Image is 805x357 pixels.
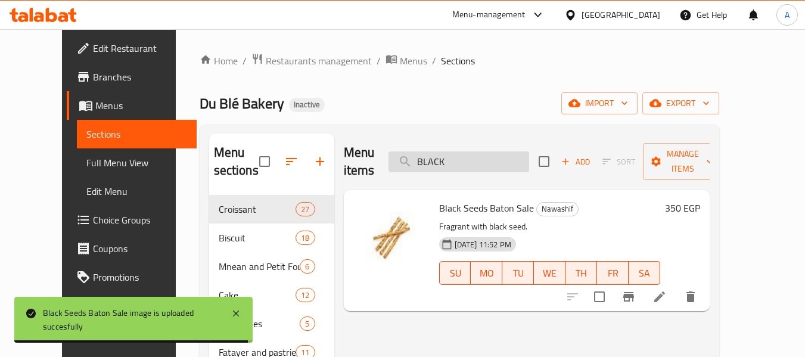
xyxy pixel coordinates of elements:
span: 18 [296,232,314,244]
span: Du Blé Bakery [200,90,284,117]
span: 12 [296,290,314,301]
nav: breadcrumb [200,53,719,69]
span: Black Seeds Baton Sale [439,199,534,217]
div: items [300,316,315,331]
span: Choice Groups [93,213,187,227]
span: MO [475,265,498,282]
li: / [377,54,381,68]
span: Manage items [652,147,713,176]
a: Menu disclaimer [67,291,197,320]
li: / [243,54,247,68]
span: Sections [441,54,475,68]
span: import [571,96,628,111]
a: Coupons [67,234,197,263]
span: FR [602,265,624,282]
span: Promotions [93,270,187,284]
a: Edit Restaurant [67,34,197,63]
a: Restaurants management [251,53,372,69]
span: Menus [400,54,427,68]
img: Black Seeds Baton Sale [353,200,430,276]
span: export [652,96,710,111]
a: Branches [67,63,197,91]
span: Croissant [219,202,296,216]
p: Fragrant with black seed. [439,219,660,234]
span: A [785,8,790,21]
button: export [642,92,719,114]
span: Edit Menu [86,184,187,198]
button: delete [676,283,705,311]
h2: Menu items [344,144,375,179]
div: Mini Bakes5 [209,309,334,338]
h6: 350 EGP [665,200,700,216]
div: Mnean and Petit Four Kahk6 [209,252,334,281]
button: WE [534,261,565,285]
span: Coupons [93,241,187,256]
button: SU [439,261,471,285]
div: [GEOGRAPHIC_DATA] [582,8,660,21]
span: 27 [296,204,314,215]
span: Select section [532,149,557,174]
span: Add [560,155,592,169]
div: Black Seeds Baton Sale image is uploaded succesfully [43,306,219,333]
span: Add item [557,153,595,171]
button: SA [629,261,660,285]
button: Manage items [643,143,723,180]
span: Mnean and Petit Four Kahk [219,259,300,274]
div: Nawashif [536,202,579,216]
button: MO [471,261,502,285]
button: FR [597,261,629,285]
div: items [296,288,315,302]
span: Select all sections [252,149,277,174]
a: Menus [67,91,197,120]
div: Croissant27 [209,195,334,223]
span: Sort sections [277,147,306,176]
button: TH [565,261,597,285]
div: Biscuit18 [209,223,334,252]
a: Full Menu View [77,148,197,177]
input: search [388,151,529,172]
span: SA [633,265,655,282]
a: Edit Menu [77,177,197,206]
span: Sections [86,127,187,141]
div: Cake12 [209,281,334,309]
a: Promotions [67,263,197,291]
span: Inactive [289,100,325,110]
h2: Menu sections [214,144,259,179]
span: WE [539,265,561,282]
span: Select section first [595,153,643,171]
button: Add [557,153,595,171]
span: Restaurants management [266,54,372,68]
span: Menus [95,98,187,113]
span: SU [445,265,467,282]
span: Edit Restaurant [93,41,187,55]
span: Branches [93,70,187,84]
button: TU [502,261,534,285]
a: Menus [386,53,427,69]
li: / [432,54,436,68]
span: 5 [300,318,314,330]
span: Cake [219,288,296,302]
button: Branch-specific-item [614,283,643,311]
a: Choice Groups [67,206,197,234]
span: [DATE] 11:52 PM [450,239,516,250]
a: Sections [77,120,197,148]
span: 6 [300,261,314,272]
div: Menu-management [452,8,526,22]
button: import [561,92,638,114]
a: Home [200,54,238,68]
span: Nawashif [537,202,578,216]
span: Select to update [587,284,612,309]
span: TH [570,265,592,282]
span: TU [507,265,529,282]
span: Full Menu View [86,156,187,170]
a: Edit menu item [652,290,667,304]
span: Mini Bakes [219,316,300,331]
span: Biscuit [219,231,296,245]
